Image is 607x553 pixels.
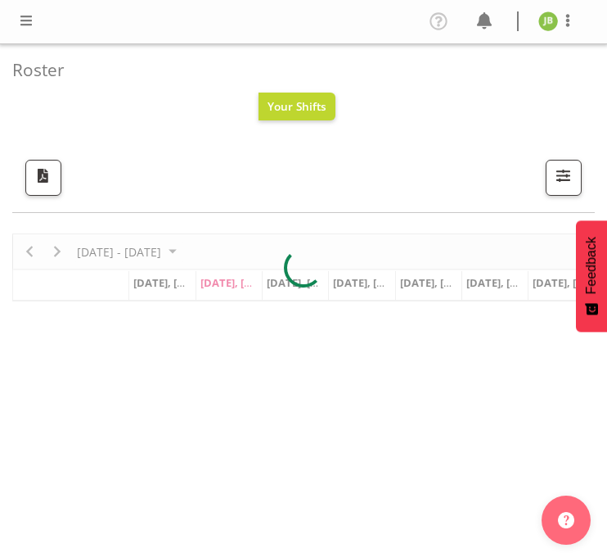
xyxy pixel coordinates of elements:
[12,61,582,79] h4: Roster
[558,512,574,528] img: help-xxl-2.png
[576,220,607,332] button: Feedback - Show survey
[584,237,599,294] span: Feedback
[268,98,326,114] span: Your Shifts
[259,93,335,120] button: Your Shifts
[546,160,582,196] button: Filter Shifts
[25,160,61,196] button: Download a PDF of the roster according to the set date range.
[538,11,558,31] img: jonathan-braddock11609.jpg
